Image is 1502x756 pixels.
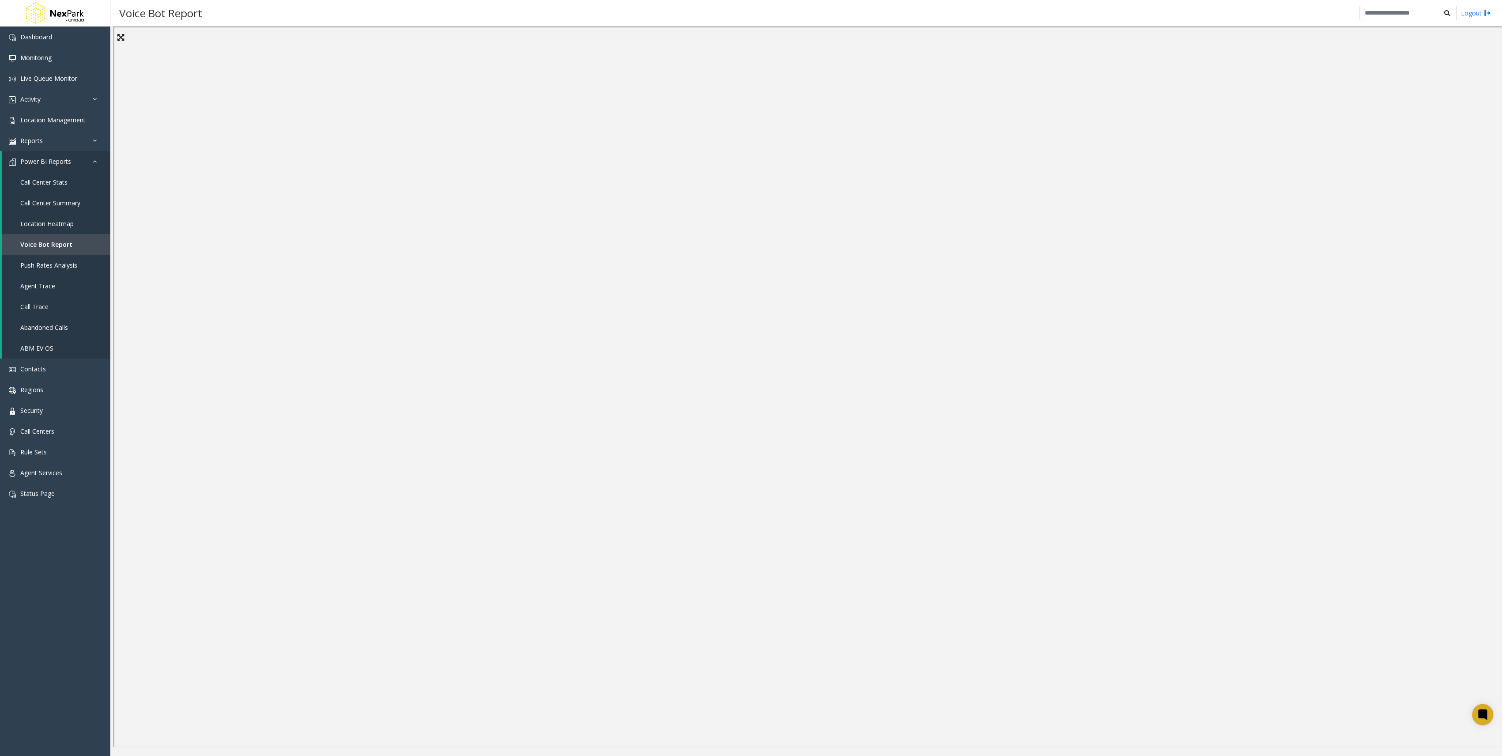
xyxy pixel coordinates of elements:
[9,449,16,456] img: 'icon'
[20,33,52,41] span: Dashboard
[9,55,16,62] img: 'icon'
[2,255,110,276] a: Push Rates Analysis
[20,448,47,456] span: Rule Sets
[20,157,71,166] span: Power BI Reports
[20,365,46,373] span: Contacts
[9,387,16,394] img: 'icon'
[20,240,72,249] span: Voice Bot Report
[20,53,52,62] span: Monitoring
[20,469,62,477] span: Agent Services
[20,178,68,186] span: Call Center Stats
[9,491,16,498] img: 'icon'
[20,406,43,415] span: Security
[9,428,16,435] img: 'icon'
[20,386,43,394] span: Regions
[20,116,86,124] span: Location Management
[20,344,53,352] span: ABM EV OS
[9,138,16,145] img: 'icon'
[1484,8,1491,18] img: logout
[2,172,110,193] a: Call Center Stats
[9,366,16,373] img: 'icon'
[20,427,54,435] span: Call Centers
[20,74,77,83] span: Live Queue Monitor
[9,117,16,124] img: 'icon'
[9,470,16,477] img: 'icon'
[2,338,110,359] a: ABM EV OS
[2,317,110,338] a: Abandoned Calls
[20,489,55,498] span: Status Page
[9,96,16,103] img: 'icon'
[2,296,110,317] a: Call Trace
[2,151,110,172] a: Power BI Reports
[2,276,110,296] a: Agent Trace
[20,282,55,290] span: Agent Trace
[115,2,207,24] h3: Voice Bot Report
[2,234,110,255] a: Voice Bot Report
[20,219,74,228] span: Location Heatmap
[1461,8,1491,18] a: Logout
[20,302,49,311] span: Call Trace
[20,261,77,269] span: Push Rates Analysis
[2,193,110,213] a: Call Center Summary
[9,76,16,83] img: 'icon'
[9,34,16,41] img: 'icon'
[2,213,110,234] a: Location Heatmap
[9,159,16,166] img: 'icon'
[20,323,68,332] span: Abandoned Calls
[20,136,43,145] span: Reports
[9,408,16,415] img: 'icon'
[20,199,80,207] span: Call Center Summary
[20,95,41,103] span: Activity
